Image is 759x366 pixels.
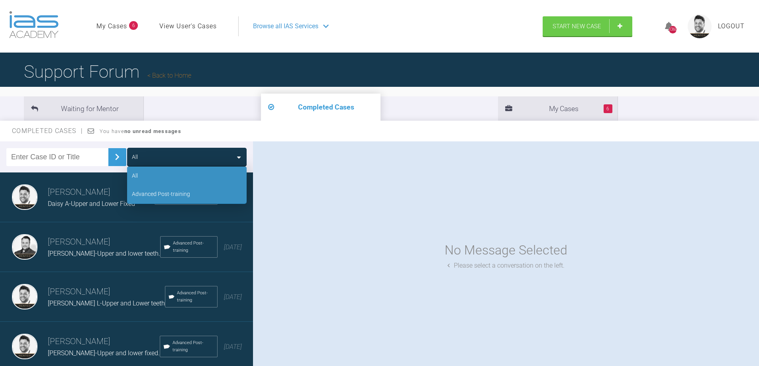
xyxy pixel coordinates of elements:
div: 1360 [669,26,677,33]
span: [DATE] [224,343,242,350]
img: Guy Wells [12,334,37,359]
h3: [PERSON_NAME] [48,235,160,249]
strong: no unread messages [124,128,181,134]
input: Enter Case ID or Title [6,148,108,166]
li: Waiting for Mentor [24,96,143,121]
img: chevronRight.28bd32b0.svg [111,151,124,163]
span: Advanced Post-training [173,339,214,354]
img: profile.png [688,14,712,38]
h1: Support Forum [24,58,191,86]
img: Greg Souster [12,234,37,260]
span: Start New Case [553,23,601,30]
img: Guy Wells [12,184,37,210]
span: Daisy A-Upper and Lower Fixed [48,200,135,207]
span: You have [100,128,181,134]
span: 6 [129,21,138,30]
span: Browse all IAS Services [253,21,318,31]
span: [PERSON_NAME] L-Upper and Lower teeth [48,299,165,307]
span: Advanced Post-training [177,290,214,304]
span: [PERSON_NAME]-Upper and lower teeth. [48,250,160,257]
li: Completed Cases [261,94,380,121]
h3: [PERSON_NAME] [48,186,155,199]
h3: [PERSON_NAME] [48,285,165,299]
div: All [132,171,138,180]
div: No Message Selected [445,240,567,260]
h3: [PERSON_NAME] [48,335,160,348]
a: Back to Home [147,72,191,79]
span: Completed Cases [12,127,83,135]
span: 6 [604,104,612,113]
div: All [132,153,138,161]
a: My Cases [96,21,127,31]
img: logo-light.3e3ef733.png [9,11,59,38]
span: [DATE] [224,293,242,301]
div: Please select a conversation on the left. [447,260,565,271]
span: Advanced Post-training [173,240,214,254]
div: Advanced Post-training [132,190,190,198]
span: [PERSON_NAME]-Upper and lower fixed. [48,349,160,357]
li: My Cases [498,96,618,121]
img: Guy Wells [12,284,37,309]
span: [DATE] [224,243,242,251]
a: Start New Case [543,16,632,36]
a: View User's Cases [159,21,217,31]
a: Logout [718,21,745,31]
